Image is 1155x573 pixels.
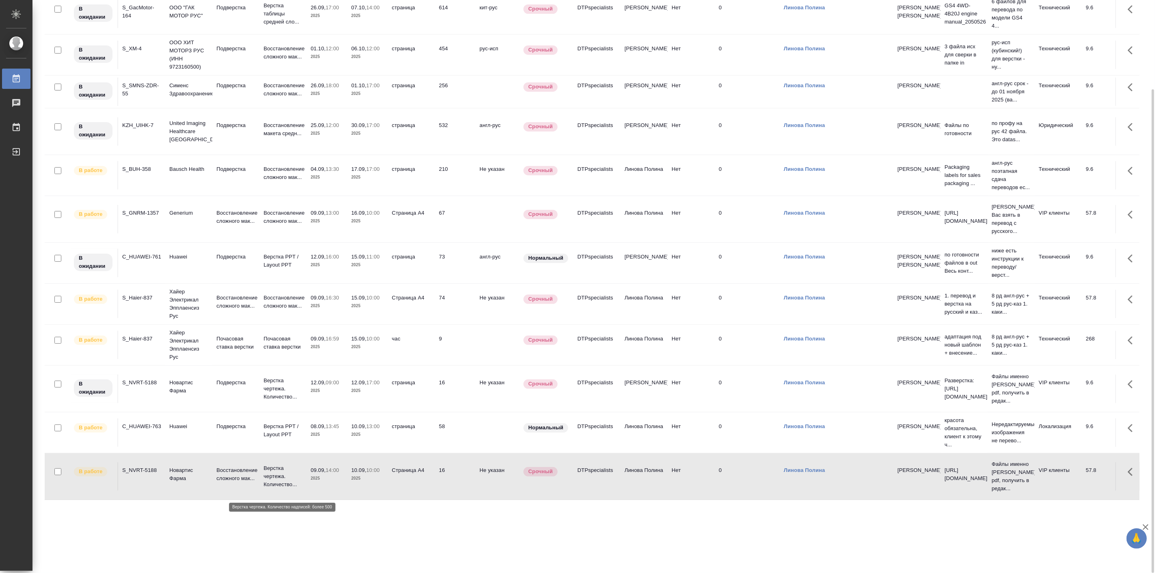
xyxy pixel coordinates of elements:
p: [PERSON_NAME] Вас взять в перевод с русского... [992,203,1031,235]
td: Нет [668,290,715,318]
div: Исполнитель назначен, приступать к работе пока рано [73,82,113,101]
td: Линова Полина [621,205,668,233]
button: Здесь прячутся важные кнопки [1123,41,1142,60]
p: адаптация под новый шаблон + внесение... [945,333,984,357]
p: Generium [169,209,208,217]
p: 15.09, [351,336,366,342]
td: страница [388,375,435,403]
p: Срочный [528,210,553,218]
td: 9 [435,331,476,359]
p: Хайер Электрикал Эпплаенсиз Рус [169,288,208,320]
div: C_HUAWEI-761 [122,253,161,261]
p: 2025 [311,53,343,61]
div: Исполнитель выполняет работу [73,165,113,176]
p: [PERSON_NAME] [898,165,937,173]
p: 11:00 [366,254,380,260]
td: [PERSON_NAME] [621,78,668,106]
p: Восстановление сложного мак... [216,209,255,225]
td: Линова Полина [621,331,668,359]
td: Нет [668,161,715,190]
p: Bausch Health [169,165,208,173]
p: [PERSON_NAME], [PERSON_NAME] [898,4,937,20]
p: 2025 [311,387,343,395]
td: 57.8 [1082,205,1123,233]
p: Разверстка: [URL][DOMAIN_NAME].. [945,377,984,401]
td: Технический [1035,249,1082,277]
p: 12:00 [326,122,339,128]
a: Линова Полина [784,336,825,342]
td: страница [388,418,435,447]
p: Почасовая ставка верстки [216,335,255,351]
button: Здесь прячутся важные кнопки [1123,117,1142,137]
td: Страница А4 [388,462,435,491]
td: 256 [435,78,476,106]
p: 12.09, [311,379,326,386]
p: Huawei [169,253,208,261]
p: 25.09, [311,122,326,128]
p: 13:00 [366,423,380,429]
td: Страница А4 [388,290,435,318]
p: 26.09, [311,82,326,88]
td: Не указан [476,161,523,190]
div: S_SMNS-ZDR-55 [122,82,161,98]
p: 3 файла исх для сверки в папке in [945,43,984,67]
p: 16:59 [326,336,339,342]
p: 2025 [311,12,343,20]
p: Подверстка [216,379,255,387]
td: страница [388,249,435,277]
p: 2025 [351,90,384,98]
td: 0 [715,117,780,146]
p: Packaging labels for sales packaging ... [945,163,984,187]
td: Линова Полина [621,418,668,447]
p: Подверстка [216,121,255,129]
p: В ожидании [79,123,108,139]
p: 8 рд англ-рус + 5 рд рус-каз 1. каки... [992,292,1031,316]
td: 268 [1082,331,1123,359]
span: 🙏 [1130,530,1144,547]
p: 2025 [311,90,343,98]
p: 2025 [351,129,384,138]
p: англ-рус срок - до 01 ноября 2025 (ва... [992,80,1031,104]
td: Нет [668,331,715,359]
p: Восстановление сложного мак... [216,294,255,310]
div: Исполнитель выполняет работу [73,335,113,346]
div: S_NVRT-5188 [122,379,161,387]
p: 07.10, [351,4,366,11]
td: 74 [435,290,476,318]
p: 2025 [311,431,343,439]
td: 0 [715,375,780,403]
p: 2025 [351,431,384,439]
td: Технический [1035,78,1082,106]
p: В работе [79,295,102,303]
p: 12:00 [326,45,339,52]
p: англ-рус поэтапная сдача переводов ес... [992,159,1031,192]
p: [PERSON_NAME] [898,294,937,302]
td: Нет [668,78,715,106]
td: 0 [715,205,780,233]
td: Линова Полина [621,290,668,318]
p: 15.09, [351,295,366,301]
td: Юридический [1035,117,1082,146]
td: Нет [668,375,715,403]
a: Линова Полина [784,254,825,260]
p: [PERSON_NAME] [898,422,937,431]
button: 🙏 [1127,528,1147,549]
p: 17:00 [326,4,339,11]
td: Не указан [476,462,523,491]
p: Новартис Фарма [169,379,208,395]
p: 13:45 [326,423,339,429]
button: Здесь прячутся важные кнопки [1123,462,1142,482]
p: 2025 [351,343,384,351]
td: 9.6 [1082,78,1123,106]
td: 9.6 [1082,418,1123,447]
td: 0 [715,78,780,106]
p: [URL][DOMAIN_NAME].. [945,209,984,225]
p: 16.09, [351,210,366,216]
td: DTPspecialists [573,290,621,318]
p: 17:00 [366,82,380,88]
p: 2025 [311,343,343,351]
td: VIP клиенты [1035,375,1082,403]
td: DTPspecialists [573,331,621,359]
a: Линова Полина [784,379,825,386]
a: Линова Полина [784,210,825,216]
